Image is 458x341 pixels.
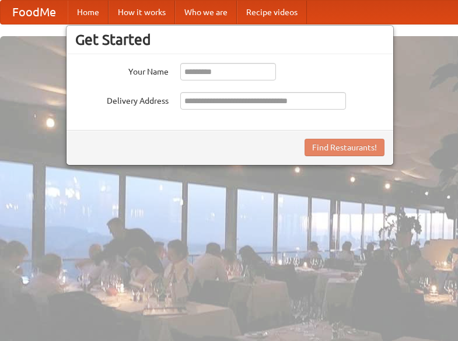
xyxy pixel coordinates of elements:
[1,1,68,24] a: FoodMe
[75,92,169,107] label: Delivery Address
[75,31,384,48] h3: Get Started
[75,63,169,78] label: Your Name
[305,139,384,156] button: Find Restaurants!
[175,1,237,24] a: Who we are
[237,1,307,24] a: Recipe videos
[109,1,175,24] a: How it works
[68,1,109,24] a: Home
